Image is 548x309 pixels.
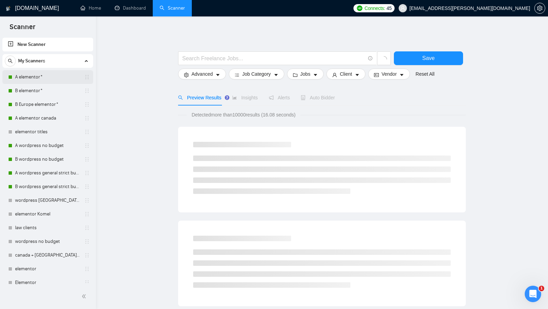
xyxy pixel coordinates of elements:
li: New Scanner [2,38,93,51]
span: holder [84,143,90,148]
span: holder [84,239,90,244]
span: Detected more than 10000 results (16.08 seconds) [187,111,300,119]
img: logo [6,3,11,14]
span: holder [84,280,90,285]
span: holder [84,115,90,121]
a: A elementor* [15,70,80,84]
span: holder [84,102,90,107]
span: holder [84,157,90,162]
input: Search Freelance Jobs... [182,54,365,63]
span: holder [84,252,90,258]
span: holder [84,225,90,231]
button: setting [534,3,545,14]
span: idcard [374,72,379,77]
a: elementor Komel [15,207,80,221]
span: My Scanners [18,54,45,68]
span: Vendor [382,70,397,78]
button: folderJobscaret-down [287,69,324,79]
a: B wordpress general strict budget [15,180,80,194]
a: elementor titles [15,125,80,139]
a: A wordpress general strict budget [15,166,80,180]
span: holder [84,74,90,80]
a: dashboardDashboard [115,5,146,11]
span: folder [293,72,298,77]
span: holder [84,198,90,203]
span: Preview Results [178,95,221,100]
a: law clients [15,221,80,235]
a: B wordpress no budget [15,152,80,166]
span: Insights [232,95,258,100]
span: Alerts [269,95,290,100]
span: caret-down [399,72,404,77]
span: Job Category [242,70,271,78]
a: B Europe elementor* [15,98,80,111]
a: homeHome [80,5,101,11]
a: canada + [GEOGRAPHIC_DATA] wordpress [15,248,80,262]
span: area-chart [232,95,237,100]
div: Tooltip anchor [224,95,230,101]
span: bars [235,72,239,77]
span: Jobs [300,70,311,78]
span: user [332,72,337,77]
button: idcardVendorcaret-down [368,69,410,79]
span: Scanner [4,22,41,36]
span: notification [269,95,274,100]
span: setting [184,72,189,77]
span: holder [84,211,90,217]
a: wordpress no budget [15,235,80,248]
span: user [400,6,405,11]
span: holder [84,170,90,176]
a: elementor [15,262,80,276]
span: Save [422,54,435,62]
iframe: Intercom live chat [525,286,541,302]
span: search [5,59,15,63]
span: 1 [539,286,544,291]
span: Advanced [191,70,213,78]
span: search [178,95,183,100]
span: holder [84,184,90,189]
a: B elementor* [15,84,80,98]
span: caret-down [274,72,278,77]
span: robot [301,95,306,100]
a: searchScanner [160,5,185,11]
span: double-left [82,293,88,300]
a: Elementor [15,276,80,289]
span: caret-down [215,72,220,77]
span: holder [84,88,90,94]
span: Auto Bidder [301,95,335,100]
span: Connects: [364,4,385,12]
a: A wordpress no budget [15,139,80,152]
a: A elementor canada [15,111,80,125]
span: 45 [387,4,392,12]
span: holder [84,129,90,135]
span: info-circle [368,56,373,61]
img: upwork-logo.png [357,5,362,11]
button: userClientcaret-down [326,69,365,79]
a: New Scanner [8,38,88,51]
button: settingAdvancedcaret-down [178,69,226,79]
button: Save [394,51,463,65]
span: loading [381,56,387,62]
span: caret-down [313,72,318,77]
a: setting [534,5,545,11]
span: holder [84,266,90,272]
button: barsJob Categorycaret-down [229,69,284,79]
a: Reset All [415,70,434,78]
span: caret-down [355,72,360,77]
span: Client [340,70,352,78]
a: wordpress [GEOGRAPHIC_DATA] [15,194,80,207]
button: search [5,55,16,66]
